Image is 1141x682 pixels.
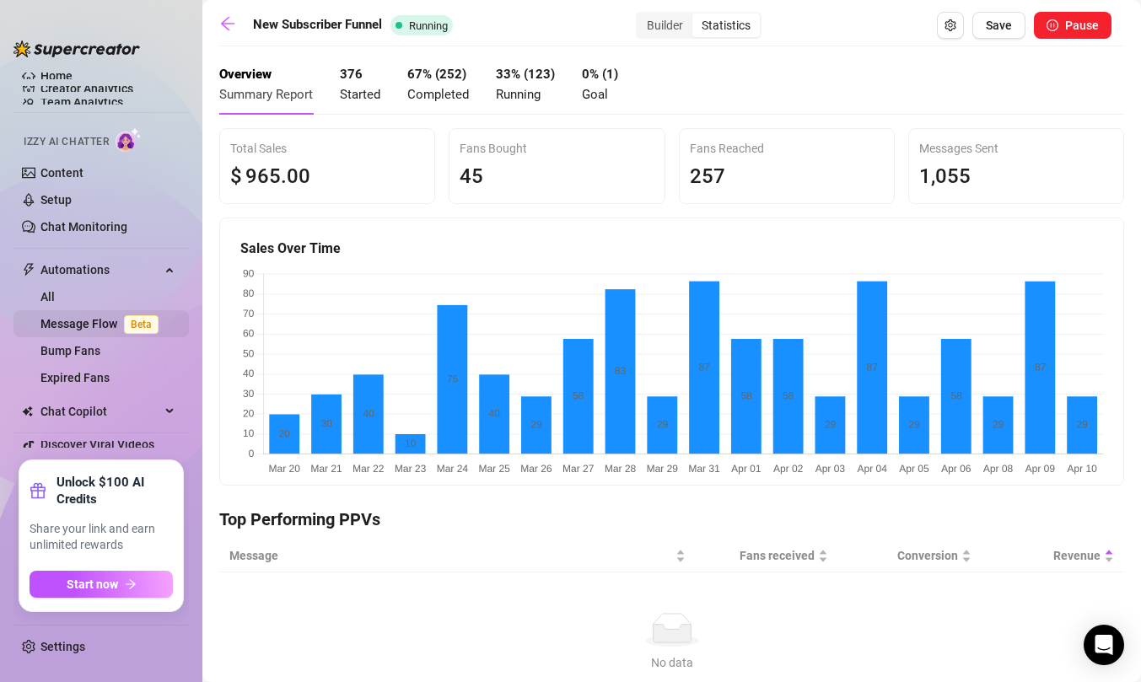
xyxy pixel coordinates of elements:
strong: Unlock $100 AI Credits [57,474,173,507]
a: Creator Analytics [40,75,175,102]
span: Running [409,19,448,32]
span: gift [30,482,46,499]
a: Team Analytics [40,95,123,109]
strong: 0% (1) [582,67,618,82]
span: Automations [40,256,160,283]
div: Builder [638,13,692,37]
strong: 33 % ( 123 ) [496,67,555,82]
span: .00 [281,164,310,188]
a: Content [40,166,83,180]
button: Open Exit Rules [937,12,964,39]
span: Completed [407,87,469,102]
a: Settings [40,640,85,653]
a: Discover Viral Videos [40,438,154,451]
div: Fans Reached [690,139,884,158]
span: Pause [1065,19,1099,32]
span: Goal [582,87,608,102]
span: Chat Copilot [40,398,160,425]
strong: Overview [219,67,272,82]
button: Pause [1034,12,1111,39]
span: Beta [124,315,159,334]
span: Revenue [992,546,1101,565]
a: Home [40,69,73,83]
strong: 67 % ( 252 ) [407,67,466,82]
a: Message FlowBeta [40,317,165,330]
a: Chat Monitoring [40,220,127,234]
strong: 376 [340,67,363,82]
div: Open Intercom Messenger [1084,625,1124,665]
span: arrow-left [219,15,236,32]
img: logo-BBDzfeDw.svg [13,40,140,57]
div: Fans Bought [460,139,654,158]
button: Start nowarrow-right [30,571,173,598]
div: No data [240,653,1104,672]
div: Statistics [692,13,760,37]
span: Share your link and earn unlimited rewards [30,521,173,554]
h5: Sales Over Time [240,239,1103,259]
a: All [40,290,55,303]
span: Started [340,87,380,102]
span: 257 [690,164,725,188]
span: pause-circle [1047,19,1058,31]
span: Conversion [848,546,957,565]
span: 45 [460,164,483,188]
h4: Top Performing PPVs [219,507,1124,531]
div: Messages Sent [919,139,1113,158]
span: Summary Report [219,87,313,102]
th: Conversion [838,540,981,572]
img: Chat Copilot [22,405,33,417]
th: Revenue [982,540,1124,572]
span: arrow-right [125,578,137,590]
span: Start now [67,577,118,591]
span: Message [229,546,672,565]
span: Izzy AI Chatter [24,134,109,150]
span: Fans received [706,546,815,565]
span: $ [230,161,242,193]
a: Bump Fans [40,344,100,357]
div: Total Sales [230,139,424,158]
span: setting [945,19,956,31]
span: 1,055 [919,164,971,188]
a: Expired Fans [40,371,110,384]
div: segmented control [636,12,762,39]
span: thunderbolt [22,263,35,277]
img: AI Chatter [116,127,142,152]
a: arrow-left [219,15,245,35]
button: Save Flow [972,12,1025,39]
a: Setup [40,193,72,207]
span: 965 [245,164,281,188]
span: Running [496,87,541,102]
strong: New Subscriber Funnel [253,17,382,32]
th: Fans received [696,540,838,572]
span: Save [986,19,1012,32]
th: Message [219,540,696,572]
